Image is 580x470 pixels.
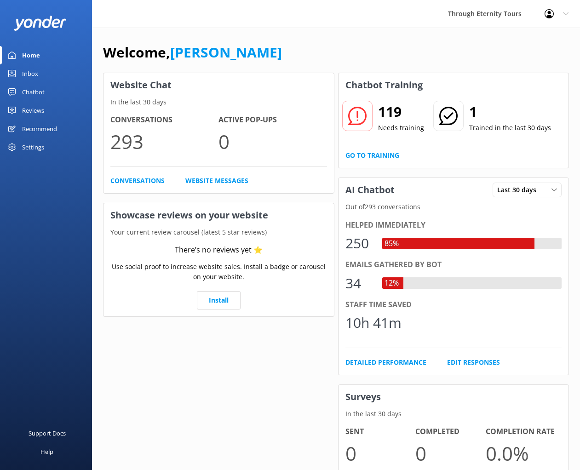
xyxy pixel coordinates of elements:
[14,16,67,31] img: yonder-white-logo.png
[103,97,334,107] p: In the last 30 days
[339,202,569,212] p: Out of 293 conversations
[103,73,334,97] h3: Website Chat
[382,277,401,289] div: 12%
[22,83,45,101] div: Chatbot
[197,291,241,310] a: Install
[345,232,373,254] div: 250
[415,426,486,438] h4: Completed
[415,438,486,469] p: 0
[22,46,40,64] div: Home
[22,64,38,83] div: Inbox
[40,442,53,461] div: Help
[382,238,401,250] div: 85%
[345,357,426,367] a: Detailed Performance
[378,101,424,123] h2: 119
[110,126,218,157] p: 293
[103,203,334,227] h3: Showcase reviews on your website
[22,120,57,138] div: Recommend
[339,178,402,202] h3: AI Chatbot
[110,114,218,126] h4: Conversations
[345,150,399,160] a: Go to Training
[339,73,430,97] h3: Chatbot Training
[339,385,569,409] h3: Surveys
[345,438,416,469] p: 0
[22,138,44,156] div: Settings
[345,299,562,311] div: Staff time saved
[185,176,248,186] a: Website Messages
[469,123,551,133] p: Trained in the last 30 days
[170,43,282,62] a: [PERSON_NAME]
[110,176,165,186] a: Conversations
[345,272,373,294] div: 34
[218,126,327,157] p: 0
[29,424,66,442] div: Support Docs
[175,244,263,256] div: There’s no reviews yet ⭐
[22,101,44,120] div: Reviews
[345,312,402,334] div: 10h 41m
[378,123,424,133] p: Needs training
[486,438,556,469] p: 0.0 %
[497,185,542,195] span: Last 30 days
[345,219,562,231] div: Helped immediately
[110,262,327,282] p: Use social proof to increase website sales. Install a badge or carousel on your website.
[103,41,282,63] h1: Welcome,
[469,101,551,123] h2: 1
[339,409,569,419] p: In the last 30 days
[103,227,334,237] p: Your current review carousel (latest 5 star reviews)
[345,259,562,271] div: Emails gathered by bot
[447,357,500,367] a: Edit Responses
[345,426,416,438] h4: Sent
[218,114,327,126] h4: Active Pop-ups
[486,426,556,438] h4: Completion Rate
